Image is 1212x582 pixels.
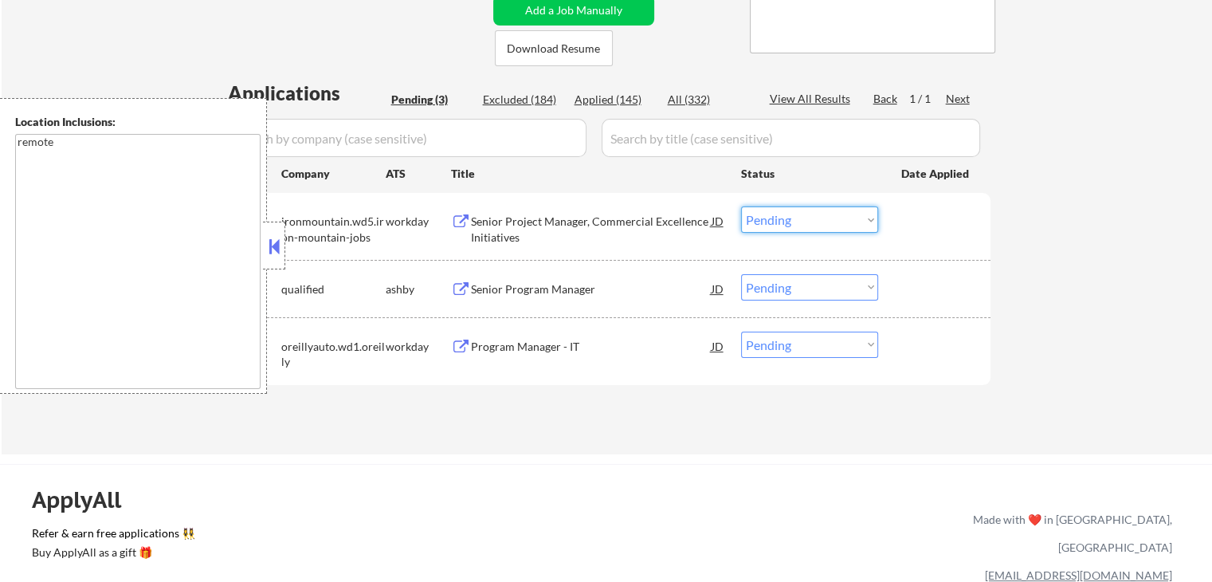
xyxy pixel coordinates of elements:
[770,91,855,107] div: View All Results
[32,528,640,545] a: Refer & earn free applications 👯‍♀️
[32,545,191,564] a: Buy ApplyAll as a gift 🎁
[471,281,712,297] div: Senior Program Manager
[451,166,726,182] div: Title
[471,339,712,355] div: Program Manager - IT
[281,214,386,245] div: ironmountain.wd5.iron-mountain-jobs
[228,84,386,103] div: Applications
[281,166,386,182] div: Company
[386,281,451,297] div: ashby
[668,92,747,108] div: All (332)
[15,114,261,130] div: Location Inclusions:
[901,166,971,182] div: Date Applied
[575,92,654,108] div: Applied (145)
[741,159,878,187] div: Status
[32,486,139,513] div: ApplyAll
[483,92,563,108] div: Excluded (184)
[985,568,1172,582] a: [EMAIL_ADDRESS][DOMAIN_NAME]
[946,91,971,107] div: Next
[32,547,191,558] div: Buy ApplyAll as a gift 🎁
[710,206,726,235] div: JD
[495,30,613,66] button: Download Resume
[386,166,451,182] div: ATS
[391,92,471,108] div: Pending (3)
[710,332,726,360] div: JD
[710,274,726,303] div: JD
[471,214,712,245] div: Senior Project Manager, Commercial Excellence Initiatives
[873,91,899,107] div: Back
[386,214,451,230] div: workday
[967,505,1172,561] div: Made with ❤️ in [GEOGRAPHIC_DATA], [GEOGRAPHIC_DATA]
[386,339,451,355] div: workday
[602,119,980,157] input: Search by title (case sensitive)
[909,91,946,107] div: 1 / 1
[281,281,386,297] div: qualified
[228,119,586,157] input: Search by company (case sensitive)
[281,339,386,370] div: oreillyauto.wd1.oreilly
